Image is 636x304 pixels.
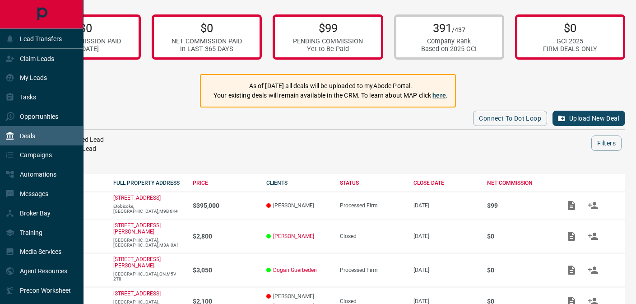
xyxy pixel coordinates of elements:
[266,180,331,186] div: CLIENTS
[413,180,478,186] div: CLOSE DATE
[582,267,604,273] span: Match Clients
[51,37,121,45] div: NET COMMISSION PAID
[432,92,446,99] a: here
[113,180,184,186] div: FULL PROPERTY ADDRESS
[421,21,477,35] p: 391
[214,81,448,91] p: As of [DATE] all deals will be uploaded to myAbode Portal.
[273,267,317,273] a: Dogan Guerbeden
[113,271,184,281] p: [GEOGRAPHIC_DATA],ON,M5V-2T8
[266,202,331,209] p: [PERSON_NAME]
[193,180,257,186] div: PRICE
[413,233,478,239] p: [DATE]
[340,180,404,186] div: STATUS
[487,233,552,240] p: $0
[582,233,604,239] span: Match Clients
[582,202,604,208] span: Match Clients
[113,238,184,248] p: [GEOGRAPHIC_DATA],[GEOGRAPHIC_DATA],M3A-0A1
[266,293,331,299] p: [PERSON_NAME]
[421,37,477,45] div: Company Rank
[543,21,597,35] p: $0
[113,195,161,201] a: [STREET_ADDRESS]
[113,290,161,297] a: [STREET_ADDRESS]
[561,298,582,304] span: Add / View Documents
[561,202,582,208] span: Add / View Documents
[113,256,161,269] a: [STREET_ADDRESS][PERSON_NAME]
[193,202,257,209] p: $395,000
[172,37,242,45] div: NET COMMISSION PAID
[552,111,625,126] button: Upload New Deal
[421,45,477,53] div: Based on 2025 GCI
[113,222,161,235] a: [STREET_ADDRESS][PERSON_NAME]
[487,180,552,186] div: NET COMMISSION
[293,37,363,45] div: PENDING COMMISSION
[413,267,478,273] p: [DATE]
[172,45,242,53] div: in LAST 365 DAYS
[543,45,597,53] div: FIRM DEALS ONLY
[293,45,363,53] div: Yet to Be Paid
[293,21,363,35] p: $99
[214,91,448,100] p: Your existing deals will remain available in the CRM. To learn about MAP click .
[473,111,547,126] button: Connect to Dot Loop
[193,233,257,240] p: $2,800
[582,298,604,304] span: Match Clients
[193,267,257,274] p: $3,050
[113,204,184,214] p: Etobicoke,[GEOGRAPHIC_DATA],M9B 6K4
[487,267,552,274] p: $0
[340,202,404,209] div: Processed Firm
[561,267,582,273] span: Add / View Documents
[452,26,465,34] span: /437
[340,233,404,239] div: Closed
[273,233,314,239] a: [PERSON_NAME]
[340,267,404,273] div: Processed Firm
[543,37,597,45] div: GCI 2025
[51,21,121,35] p: $0
[51,45,121,53] div: in [DATE]
[561,233,582,239] span: Add / View Documents
[487,202,552,209] p: $99
[172,21,242,35] p: $0
[591,136,622,151] button: Filters
[413,202,478,209] p: [DATE]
